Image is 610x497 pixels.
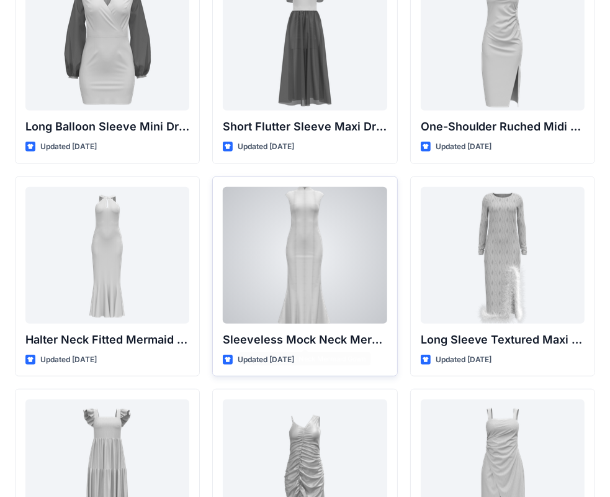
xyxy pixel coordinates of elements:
[223,118,387,135] p: Short Flutter Sleeve Maxi Dress with Contrast [PERSON_NAME] and [PERSON_NAME]
[223,331,387,349] p: Sleeveless Mock Neck Mermaid Gown
[40,353,97,367] p: Updated [DATE]
[436,353,492,367] p: Updated [DATE]
[436,140,492,153] p: Updated [DATE]
[25,118,189,135] p: Long Balloon Sleeve Mini Dress with Wrap Bodice
[421,187,585,324] a: Long Sleeve Textured Maxi Dress with Feather Hem
[25,187,189,324] a: Halter Neck Fitted Mermaid Gown with Keyhole Detail
[40,140,97,153] p: Updated [DATE]
[238,353,294,367] p: Updated [DATE]
[25,331,189,349] p: Halter Neck Fitted Mermaid Gown with Keyhole Detail
[238,140,294,153] p: Updated [DATE]
[421,118,585,135] p: One-Shoulder Ruched Midi Dress with Slit
[223,187,387,324] a: Sleeveless Mock Neck Mermaid Gown
[421,331,585,349] p: Long Sleeve Textured Maxi Dress with Feather Hem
